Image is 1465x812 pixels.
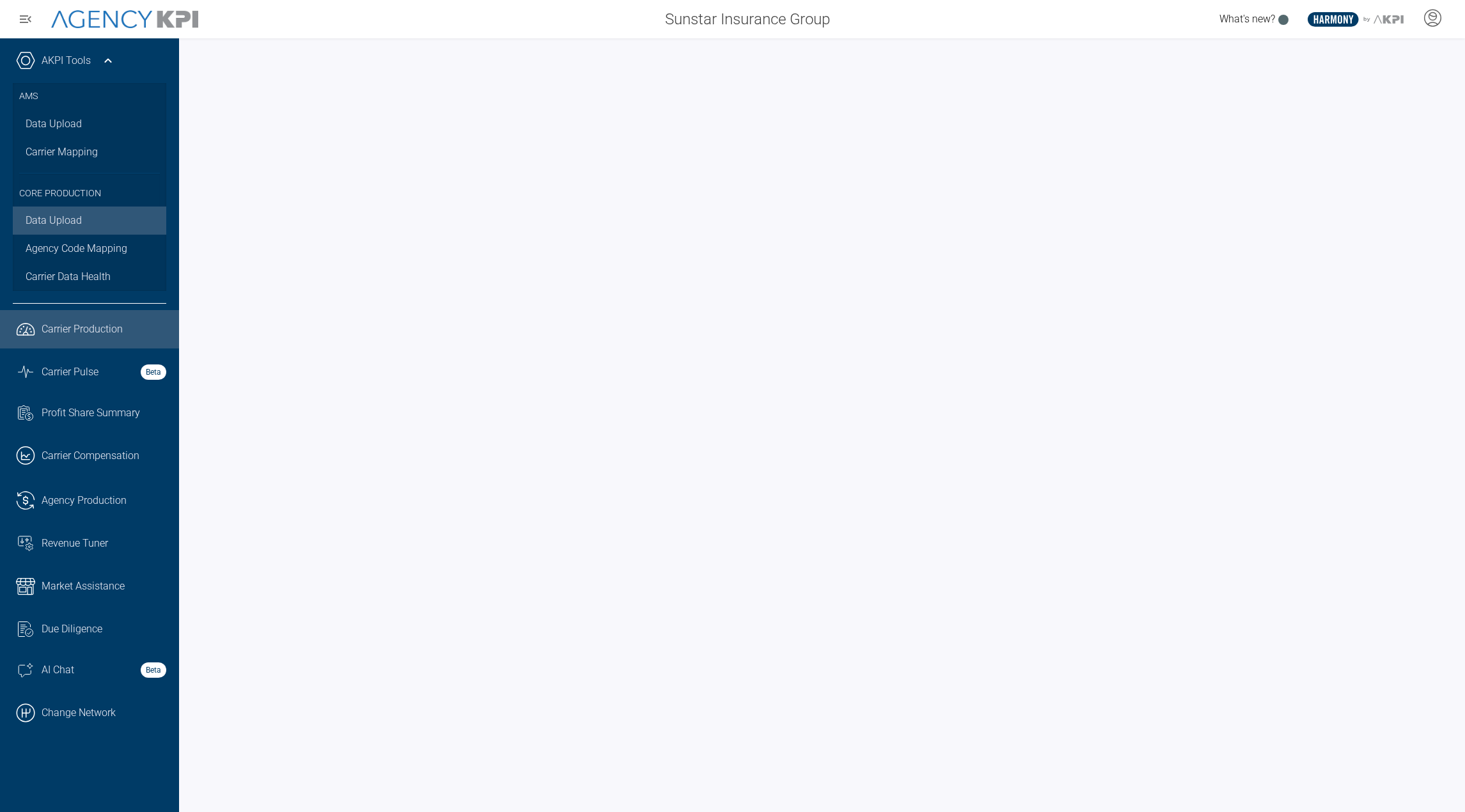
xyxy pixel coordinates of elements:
[665,8,830,31] span: Sunstar Insurance Group
[42,662,74,678] span: AI Chat
[13,138,166,166] a: Carrier Mapping
[13,110,166,138] a: Data Upload
[13,235,166,263] a: Agency Code Mapping
[42,536,108,551] span: Revenue Tuner
[19,83,160,110] h3: AMS
[26,269,111,285] span: Carrier Data Health
[1219,13,1275,25] span: What's new?
[51,10,198,29] img: AgencyKPI
[141,662,166,678] strong: Beta
[13,207,166,235] a: Data Upload
[13,263,166,291] a: Carrier Data Health
[42,405,140,421] span: Profit Share Summary
[42,364,98,380] span: Carrier Pulse
[42,322,123,337] span: Carrier Production
[42,53,91,68] a: AKPI Tools
[42,621,102,637] span: Due Diligence
[19,173,160,207] h3: Core Production
[42,448,139,464] span: Carrier Compensation
[141,364,166,380] strong: Beta
[42,579,125,594] span: Market Assistance
[42,493,127,508] span: Agency Production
